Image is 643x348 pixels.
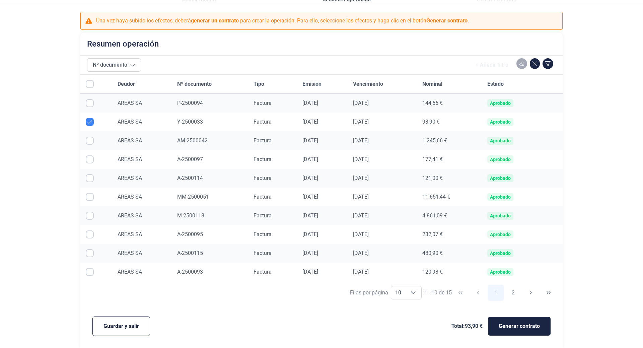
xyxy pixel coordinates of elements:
span: AREAS SA [118,231,142,237]
span: Factura [254,212,272,219]
span: AREAS SA [118,269,142,275]
span: A-2500095 [177,231,203,237]
div: [DATE] [302,212,342,219]
div: 11.651,44 € [422,194,477,200]
div: [DATE] [353,175,412,182]
span: Factura [254,175,272,181]
div: Choose [405,286,421,299]
div: [DATE] [302,231,342,238]
div: [DATE] [353,194,412,200]
span: A-2500115 [177,250,203,256]
div: [DATE] [302,175,342,182]
div: 1.245,66 € [422,137,477,144]
span: P-2500094 [177,100,203,106]
div: 480,90 € [422,250,477,257]
div: [DATE] [353,269,412,275]
div: Aprobado [490,251,511,256]
span: A-2500093 [177,269,203,275]
div: 144,66 € [422,100,477,107]
div: Row Unselected null [86,118,94,126]
span: AREAS SA [118,119,142,125]
button: Last Page [541,285,557,301]
button: Nº documento [87,58,141,72]
span: Guardar y salir [103,322,139,330]
span: 10 [391,286,405,299]
div: Aprobado [490,176,511,181]
div: 232,07 € [422,231,477,238]
span: Factura [254,137,272,144]
div: [DATE] [353,137,412,144]
div: 120,98 € [422,269,477,275]
div: Row Selected null [86,155,94,163]
span: AM-2500042 [177,137,208,144]
span: Deudor [118,80,135,88]
div: Row Selected null [86,99,94,107]
div: [DATE] [302,100,342,107]
button: First Page [452,285,469,301]
div: Aprobado [490,119,511,125]
span: Factura [254,119,272,125]
div: [DATE] [302,119,342,125]
div: Aprobado [490,157,511,162]
div: Row Selected null [86,193,94,201]
span: MM-2500051 [177,194,209,200]
div: [DATE] [353,100,412,107]
div: [DATE] [353,231,412,238]
span: Y-2500033 [177,119,203,125]
span: Total: 93,90 € [451,322,483,330]
button: Previous Page [470,285,486,301]
span: Factura [254,156,272,162]
div: All items unselected [86,80,94,88]
div: [DATE] [302,194,342,200]
div: Row Selected null [86,212,94,220]
span: Estado [487,80,504,88]
b: Generar contrato [426,17,468,24]
button: Next Page [523,285,539,301]
span: Factura [254,194,272,200]
div: [DATE] [302,250,342,257]
span: Tipo [254,80,264,88]
span: Factura [254,100,272,106]
span: AREAS SA [118,194,142,200]
div: Aprobado [490,138,511,143]
button: Guardar y salir [92,317,150,336]
div: Row Selected null [86,268,94,276]
div: Aprobado [490,213,511,218]
div: 121,00 € [422,175,477,182]
button: Page 2 [505,285,521,301]
span: Emisión [302,80,321,88]
div: Row Selected null [86,174,94,182]
span: AREAS SA [118,156,142,162]
div: 177,41 € [422,156,477,163]
span: A-2500114 [177,175,203,181]
div: Aprobado [490,194,511,200]
span: AREAS SA [118,212,142,219]
div: Aprobado [490,100,511,106]
span: A-2500097 [177,156,203,162]
div: Aprobado [490,269,511,275]
div: Row Selected null [86,230,94,238]
div: Aprobado [490,232,511,237]
button: Page 1 [488,285,504,301]
div: [DATE] [302,137,342,144]
div: [DATE] [302,269,342,275]
b: generar un contrato [191,17,239,24]
span: Nº documento [177,80,212,88]
div: [DATE] [353,212,412,219]
div: 4.861,09 € [422,212,477,219]
div: 93,90 € [422,119,477,125]
div: Row Selected null [86,249,94,257]
span: Factura [254,231,272,237]
h2: Resumen operación [87,39,159,49]
span: AREAS SA [118,137,142,144]
span: AREAS SA [118,100,142,106]
div: [DATE] [353,119,412,125]
div: [DATE] [302,156,342,163]
span: Nominal [422,80,442,88]
span: Generar contrato [499,322,540,330]
span: 1 - 10 de 15 [424,290,452,295]
span: M-2500118 [177,212,204,219]
div: Filas por página [350,289,388,297]
span: AREAS SA [118,250,142,256]
span: Vencimiento [353,80,383,88]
